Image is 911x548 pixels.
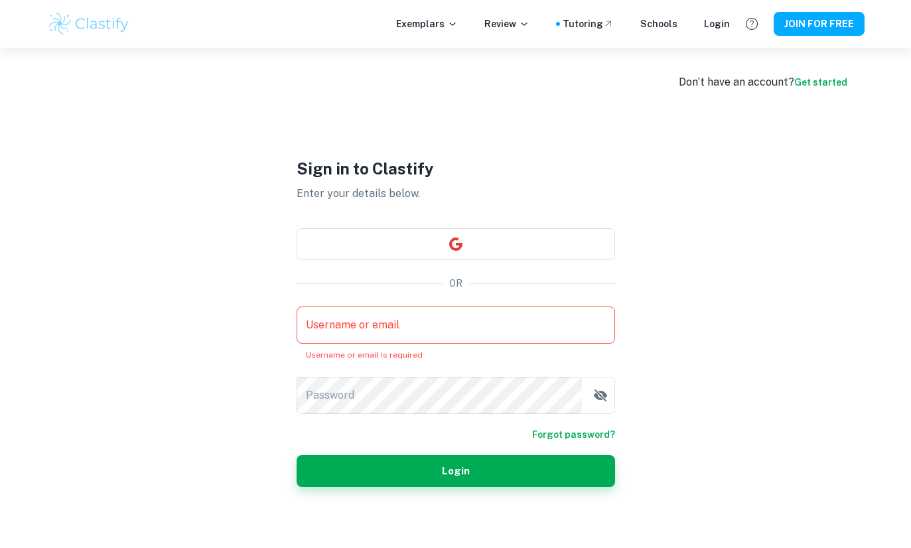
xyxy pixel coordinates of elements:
a: Get started [794,77,847,88]
div: Don’t have an account? [679,74,847,90]
p: Exemplars [396,17,458,31]
p: Review [484,17,529,31]
p: Enter your details below. [297,186,615,202]
button: JOIN FOR FREE [774,12,865,36]
p: OR [449,276,462,291]
a: Login [704,17,730,31]
button: Login [297,455,615,487]
a: Forgot password? [532,427,615,442]
img: Clastify logo [47,11,131,37]
h1: Sign in to Clastify [297,157,615,180]
a: Tutoring [563,17,614,31]
p: Username or email is required [306,349,606,361]
a: Schools [640,17,677,31]
button: Help and Feedback [740,13,763,35]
